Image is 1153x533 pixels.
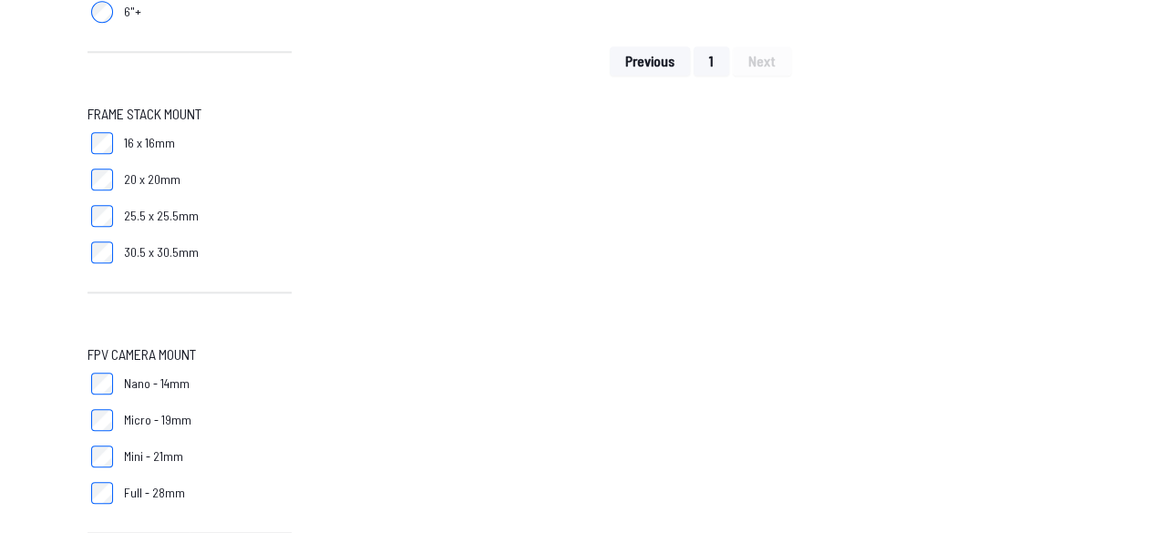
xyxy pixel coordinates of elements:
span: Full - 28mm [124,484,185,502]
span: Previous [625,54,674,68]
span: 6"+ [124,3,141,21]
input: Nano - 14mm [91,373,113,395]
input: 16 x 16mm [91,132,113,154]
input: Full - 28mm [91,482,113,504]
span: FPV Camera Mount [88,343,196,365]
input: Mini - 21mm [91,446,113,467]
span: 30.5 x 30.5mm [124,243,199,261]
button: 1 [694,46,729,76]
span: 16 x 16mm [124,134,175,152]
input: 30.5 x 30.5mm [91,241,113,263]
span: 20 x 20mm [124,170,180,189]
input: 20 x 20mm [91,169,113,190]
span: 25.5 x 25.5mm [124,207,199,225]
input: Micro - 19mm [91,409,113,431]
span: Micro - 19mm [124,411,191,429]
span: Nano - 14mm [124,374,190,393]
span: Mini - 21mm [124,447,183,466]
input: 25.5 x 25.5mm [91,205,113,227]
span: Frame Stack Mount [88,103,201,125]
button: Previous [610,46,690,76]
input: 6"+ [91,1,113,23]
